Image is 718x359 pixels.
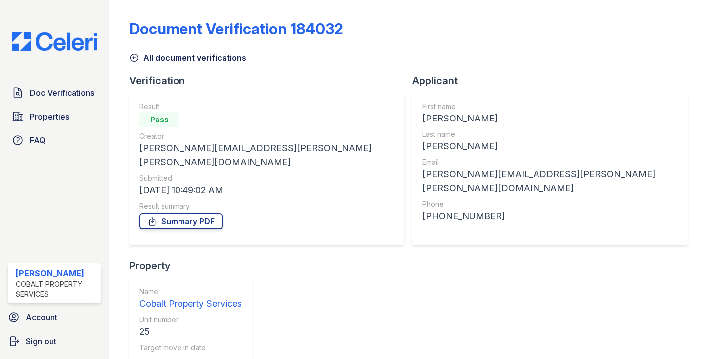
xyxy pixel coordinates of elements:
[8,130,101,150] a: FAQ
[26,311,57,323] span: Account
[139,297,242,311] div: Cobalt Property Services
[129,52,246,64] a: All document verifications
[139,325,242,339] div: 25
[422,139,678,153] div: [PERSON_NAME]
[422,199,678,209] div: Phone
[422,129,678,139] div: Last name
[129,259,260,273] div: Property
[139,287,242,297] div: Name
[139,112,179,127] div: Pass
[26,335,56,347] span: Sign out
[139,201,394,211] div: Result summary
[412,74,696,88] div: Applicant
[129,74,412,88] div: Verification
[139,102,394,112] div: Result
[139,287,242,311] a: Name Cobalt Property Services
[4,307,105,327] a: Account
[422,112,678,125] div: [PERSON_NAME]
[422,102,678,112] div: First name
[30,111,69,122] span: Properties
[16,267,97,279] div: [PERSON_NAME]
[129,20,343,38] div: Document Verification 184032
[139,315,242,325] div: Unit number
[30,87,94,99] span: Doc Verifications
[139,183,394,197] div: [DATE] 10:49:02 AM
[8,83,101,103] a: Doc Verifications
[4,331,105,351] a: Sign out
[139,213,223,229] a: Summary PDF
[139,173,394,183] div: Submitted
[422,157,678,167] div: Email
[139,343,242,353] div: Target move in date
[422,209,678,223] div: [PHONE_NUMBER]
[139,141,394,169] div: [PERSON_NAME][EMAIL_ADDRESS][PERSON_NAME][PERSON_NAME][DOMAIN_NAME]
[4,32,105,51] img: CE_Logo_Blue-a8612792a0a2168367f1c8372b55b34899dd931a85d93a1a3d3e32e68fde9ad4.png
[16,279,97,299] div: Cobalt Property Services
[422,167,678,195] div: [PERSON_NAME][EMAIL_ADDRESS][PERSON_NAME][PERSON_NAME][DOMAIN_NAME]
[8,107,101,126] a: Properties
[139,131,394,141] div: Creator
[30,134,46,146] span: FAQ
